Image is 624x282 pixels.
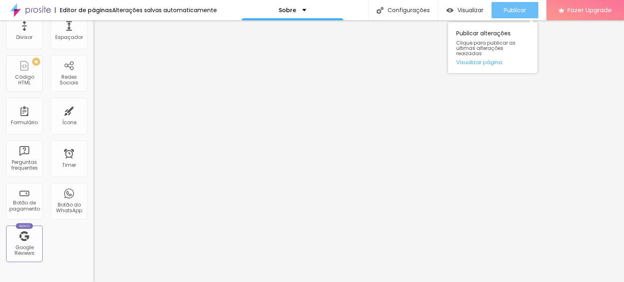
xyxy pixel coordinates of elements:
span: Clique para publicar as ultimas alterações reaizadas [456,40,529,56]
img: Icone [377,7,383,14]
span: Publicar [504,7,526,13]
div: Alterações salvas automaticamente [112,7,217,13]
div: Publicar alterações [448,22,537,73]
span: Visualizar [457,7,483,13]
div: Perguntas frequentes [8,159,40,171]
img: view-1.svg [446,7,453,14]
div: Código HTML [8,74,40,86]
div: Botão de pagamento [8,200,40,212]
div: Google Reviews [8,245,40,256]
div: Novo [16,223,33,229]
iframe: Editor [93,20,624,282]
div: Redes Sociais [53,74,85,86]
button: Visualizar [438,2,492,18]
div: Formulário [11,120,38,125]
button: Publicar [492,2,538,18]
span: Fazer Upgrade [568,6,612,13]
div: Timer [62,162,76,168]
div: Editor de páginas [55,7,112,13]
div: Ícone [62,120,76,125]
div: Divisor [16,34,32,40]
div: Espaçador [55,34,83,40]
p: Sobre [279,7,296,13]
a: Visualizar página [456,60,529,65]
div: Botão do WhatsApp [53,202,85,214]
